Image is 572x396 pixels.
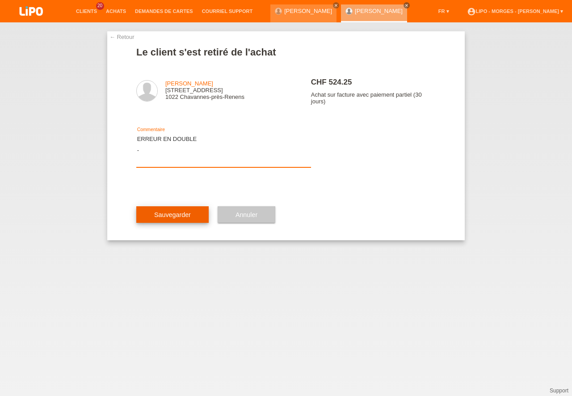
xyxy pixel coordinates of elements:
h2: CHF 524.25 [311,78,436,91]
a: [PERSON_NAME] [284,8,332,14]
a: [PERSON_NAME] [355,8,403,14]
a: Courriel Support [198,9,257,14]
span: Annuler [236,211,257,218]
a: account_circleLIPO - Morges - [PERSON_NAME] ▾ [463,9,568,14]
span: 20 [96,2,104,10]
button: Sauvegarder [136,206,209,223]
a: Support [550,387,568,394]
i: close [334,3,338,8]
h1: Le client s'est retiré de l'achat [136,47,436,58]
a: close [404,2,410,9]
a: Demandes de cartes [130,9,198,14]
a: LIPO pay [9,18,54,25]
a: FR ▾ [434,9,454,14]
button: Annuler [218,206,275,223]
a: Clients [71,9,101,14]
a: close [333,2,339,9]
div: [STREET_ADDRESS] 1022 Chavannes-près-Renens [165,80,244,100]
span: Sauvegarder [154,211,191,218]
i: account_circle [467,7,476,16]
a: Achats [101,9,130,14]
a: [PERSON_NAME] [165,80,213,87]
i: close [404,3,409,8]
a: ← Retour [109,34,135,40]
div: Achat sur facture avec paiement partiel (30 jours) [311,62,436,120]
